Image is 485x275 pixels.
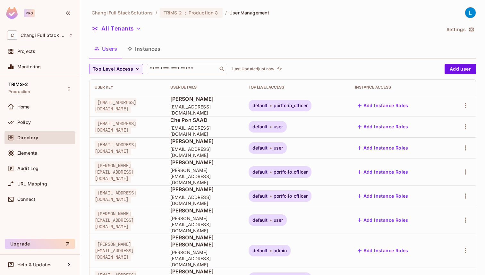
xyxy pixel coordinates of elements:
button: Add Instance Roles [355,100,411,111]
span: default [252,218,268,223]
span: [PERSON_NAME] [170,95,238,102]
span: Directory [17,135,38,140]
span: Production [189,10,214,16]
span: default [252,124,268,129]
li: / [225,10,227,16]
p: Last Updated just now [232,66,274,72]
span: default [252,103,268,108]
span: default [252,248,268,253]
span: Connect [17,197,35,202]
div: User Key [95,85,160,90]
span: [EMAIL_ADDRESS][DOMAIN_NAME] [170,104,238,116]
span: default [252,169,268,175]
span: Workspace: Changi Full Stack Solutions [21,33,66,38]
span: [EMAIL_ADDRESS][DOMAIN_NAME] [95,119,136,134]
span: [EMAIL_ADDRESS][DOMAIN_NAME] [170,194,238,206]
span: [PERSON_NAME] [170,207,238,214]
button: Add Instance Roles [355,167,411,177]
span: [PERSON_NAME][EMAIL_ADDRESS][DOMAIN_NAME] [170,167,238,185]
span: Home [17,104,30,109]
span: user [274,145,283,150]
span: Projects [17,49,35,54]
span: [PERSON_NAME] [170,138,238,145]
span: Monitoring [17,64,41,69]
div: User Details [170,85,238,90]
button: Upgrade [5,239,75,249]
span: admin [274,248,287,253]
button: refresh [276,65,283,73]
span: Production [8,89,30,94]
button: Users [89,41,122,57]
span: refresh [277,66,282,72]
span: [PERSON_NAME] [170,268,238,275]
button: Add Instance Roles [355,215,411,225]
span: [PERSON_NAME][EMAIL_ADDRESS][DOMAIN_NAME] [95,210,134,231]
span: [PERSON_NAME] [170,159,238,166]
button: Add Instance Roles [355,245,411,256]
span: [PERSON_NAME][EMAIL_ADDRESS][DOMAIN_NAME] [95,161,134,183]
span: user [274,218,283,223]
span: Help & Updates [17,262,52,267]
span: [EMAIL_ADDRESS][DOMAIN_NAME] [95,189,136,203]
button: Add Instance Roles [355,143,411,153]
li: / [156,10,157,16]
span: Click to refresh data [274,65,283,73]
img: Le Shan Work [465,7,476,18]
span: [PERSON_NAME][EMAIL_ADDRESS][DOMAIN_NAME] [170,249,238,268]
div: Pro [24,9,35,17]
span: [EMAIL_ADDRESS][DOMAIN_NAME] [95,141,136,155]
span: [EMAIL_ADDRESS][DOMAIN_NAME] [95,98,136,113]
span: Audit Log [17,166,38,171]
span: default [252,145,268,150]
span: user [274,124,283,129]
button: Add Instance Roles [355,122,411,132]
span: [PERSON_NAME] [PERSON_NAME] [170,234,238,248]
span: the active workspace [92,10,153,16]
span: User Management [229,10,269,16]
span: Elements [17,150,37,156]
button: Settings [444,24,476,35]
span: : [184,10,186,15]
img: SReyMgAAAABJRU5ErkJggg== [6,7,18,19]
span: TRIMS-2 [164,10,182,16]
span: Top Level Access [93,65,133,73]
div: Instance Access [355,85,441,90]
button: Add Instance Roles [355,191,411,201]
span: [PERSON_NAME][EMAIL_ADDRESS][DOMAIN_NAME] [170,215,238,234]
span: portfolio_officer [274,103,308,108]
span: [PERSON_NAME] [170,186,238,193]
span: default [252,193,268,199]
button: Instances [122,41,166,57]
span: URL Mapping [17,181,47,186]
span: portfolio_officer [274,193,308,199]
span: Policy [17,120,31,125]
span: [EMAIL_ADDRESS][DOMAIN_NAME] [170,146,238,158]
div: Top Level Access [249,85,345,90]
span: portfolio_officer [274,169,308,175]
span: [PERSON_NAME][EMAIL_ADDRESS][DOMAIN_NAME] [95,240,134,261]
button: Add user [445,64,476,74]
span: [EMAIL_ADDRESS][DOMAIN_NAME] [170,125,238,137]
span: C [7,30,17,40]
button: Top Level Access [89,64,143,74]
span: Che Pon SAAD [170,116,238,124]
span: TRIMS-2 [8,82,28,87]
button: All Tenants [89,23,144,34]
